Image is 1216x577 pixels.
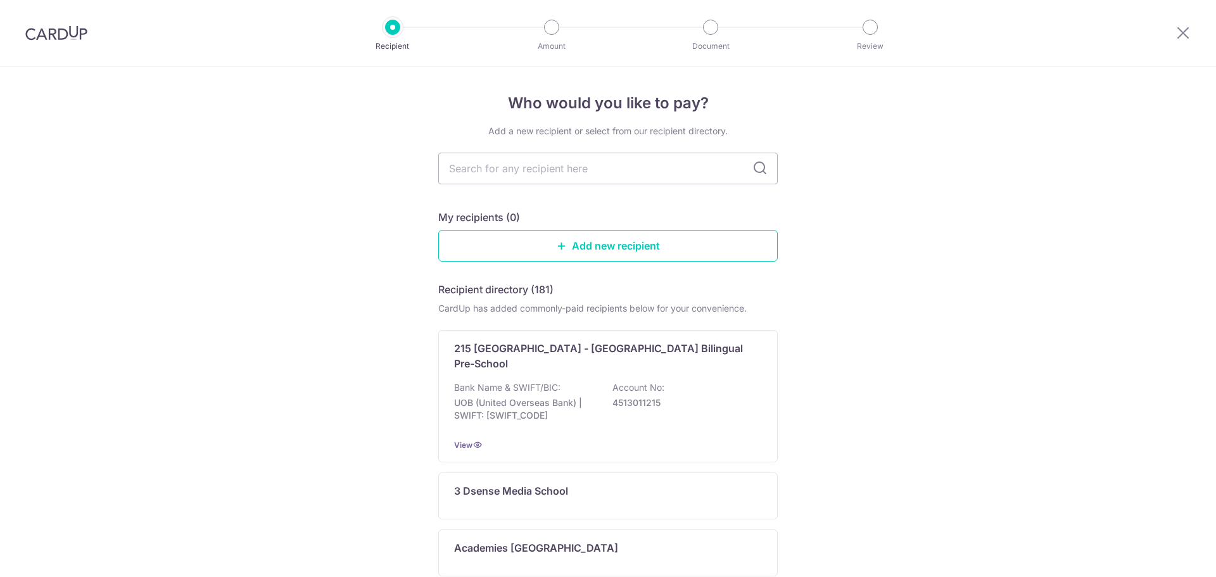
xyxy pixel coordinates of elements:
a: View [454,440,472,450]
p: 3 Dsense Media School [454,483,568,498]
h5: Recipient directory (181) [438,282,554,297]
p: Review [823,40,917,53]
p: Recipient [346,40,440,53]
p: UOB (United Overseas Bank) | SWIFT: [SWIFT_CODE] [454,396,596,422]
p: Document [664,40,757,53]
div: CardUp has added commonly-paid recipients below for your convenience. [438,302,778,315]
h5: My recipients (0) [438,210,520,225]
h4: Who would you like to pay? [438,92,778,115]
div: Add a new recipient or select from our recipient directory. [438,125,778,137]
p: 215 [GEOGRAPHIC_DATA] - [GEOGRAPHIC_DATA] Bilingual Pre-School [454,341,747,371]
img: CardUp [25,25,87,41]
p: Amount [505,40,598,53]
p: Academies [GEOGRAPHIC_DATA] [454,540,618,555]
p: Bank Name & SWIFT/BIC: [454,381,560,394]
input: Search for any recipient here [438,153,778,184]
a: Add new recipient [438,230,778,262]
p: 4513011215 [612,396,754,409]
p: Account No: [612,381,664,394]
